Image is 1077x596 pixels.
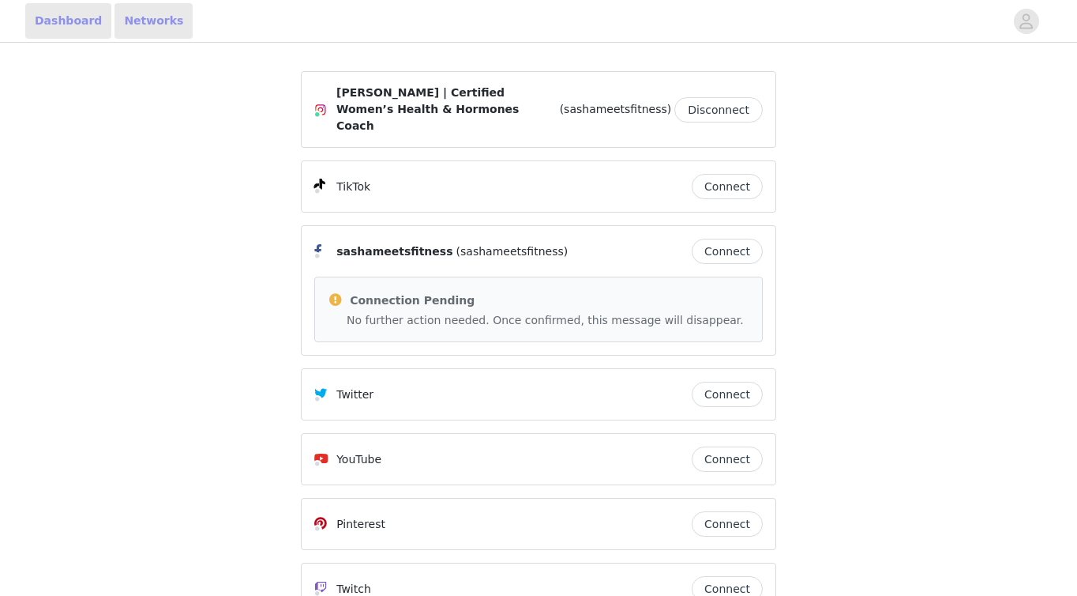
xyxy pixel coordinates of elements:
span: sashameetsfitness [336,243,452,260]
p: Pinterest [336,516,385,533]
p: Twitter [336,387,373,403]
a: Networks [114,3,193,39]
span: (sashameetsfitness) [456,243,569,260]
p: YouTube [336,451,381,468]
button: Connect [692,382,763,407]
button: Connect [692,239,763,264]
button: Disconnect [674,97,763,123]
img: Instagram Icon [314,104,327,116]
button: Connect [692,511,763,537]
button: Connect [692,174,763,199]
span: (sashameetsfitness) [560,101,672,118]
a: Dashboard [25,3,111,39]
span: [PERSON_NAME] | Certified Women’s Health & Hormones Coach [336,85,557,134]
div: avatar [1019,9,1034,34]
button: Connect [692,447,763,472]
p: TikTok [336,179,370,195]
span: Connection Pending [350,294,475,307]
p: No further action needed. Once confirmed, this message will disappear. [347,312,749,329]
